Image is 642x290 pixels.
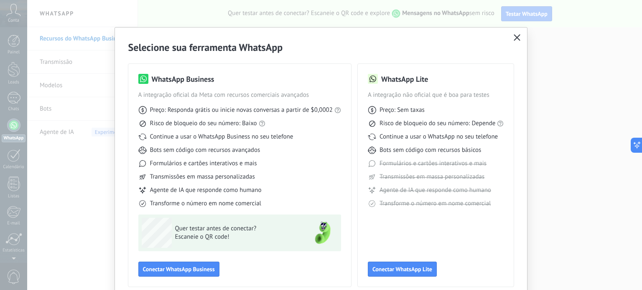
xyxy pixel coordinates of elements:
span: Transforme o número em nome comercial [380,199,491,208]
h3: WhatsApp Business [152,74,214,84]
span: Bots sem código com recursos básicos [380,146,481,154]
img: tab_keywords_by_traffic_grey.svg [88,48,95,55]
span: Preço: Responda grátis ou inicie novas conversas a partir de $0,0002 [150,106,333,114]
span: Transforme o número em nome comercial [150,199,261,208]
span: Transmissões em massa personalizadas [380,173,484,181]
div: v 4.0.25 [23,13,41,20]
span: Continue a usar o WhatsApp no seu telefone [380,133,498,141]
span: Formulários e cartões interativos e mais [150,159,257,168]
button: Conectar WhatsApp Business [138,262,219,277]
h2: Selecione sua ferramenta WhatsApp [128,41,514,54]
span: Escaneie o QR code! [175,233,297,241]
div: [PERSON_NAME]: [DOMAIN_NAME] [22,22,120,28]
span: Bots sem código com recursos avançados [150,146,260,154]
img: green-phone.png [308,218,338,248]
span: Risco de bloqueio do seu número: Baixo [150,119,257,128]
span: Agente de IA que responde como humano [150,186,262,194]
img: website_grey.svg [13,22,20,28]
h3: WhatsApp Lite [381,74,428,84]
div: Palavras-chave [97,49,134,55]
span: Transmissões em massa personalizadas [150,173,255,181]
span: Risco de bloqueio do seu número: Depende [380,119,496,128]
div: Domínio [44,49,64,55]
span: Quer testar antes de conectar? [175,224,297,233]
button: Conectar WhatsApp Lite [368,262,437,277]
img: tab_domain_overview_orange.svg [35,48,41,55]
span: Preço: Sem taxas [380,106,425,114]
span: Conectar WhatsApp Business [143,266,215,272]
span: A integração não oficial que é boa para testes [368,91,504,99]
span: Conectar WhatsApp Lite [372,266,432,272]
span: Continue a usar o WhatsApp Business no seu telefone [150,133,293,141]
span: Formulários e cartões interativos e mais [380,159,487,168]
span: A integração oficial da Meta com recursos comerciais avançados [138,91,341,99]
img: logo_orange.svg [13,13,20,20]
span: Agente de IA que responde como humano [380,186,491,194]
